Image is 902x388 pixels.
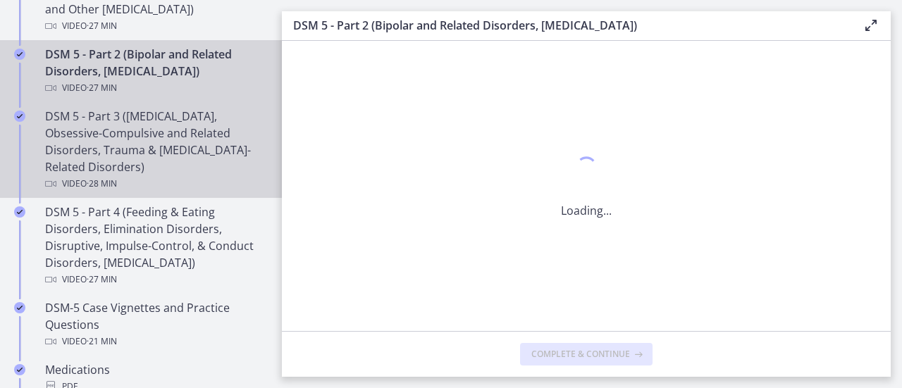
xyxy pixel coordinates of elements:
[45,175,265,192] div: Video
[87,18,117,35] span: · 27 min
[45,333,265,350] div: Video
[293,17,840,34] h3: DSM 5 - Part 2 (Bipolar and Related Disorders, [MEDICAL_DATA])
[561,202,612,219] p: Loading...
[45,108,265,192] div: DSM 5 - Part 3 ([MEDICAL_DATA], Obsessive-Compulsive and Related Disorders, Trauma & [MEDICAL_DAT...
[45,271,265,288] div: Video
[87,175,117,192] span: · 28 min
[87,333,117,350] span: · 21 min
[14,364,25,375] i: Completed
[561,153,612,185] div: 1
[14,206,25,218] i: Completed
[14,302,25,313] i: Completed
[45,204,265,288] div: DSM 5 - Part 4 (Feeding & Eating Disorders, Elimination Disorders, Disruptive, Impulse-Control, &...
[14,49,25,60] i: Completed
[14,111,25,122] i: Completed
[45,18,265,35] div: Video
[45,80,265,96] div: Video
[45,299,265,350] div: DSM-5 Case Vignettes and Practice Questions
[520,343,653,365] button: Complete & continue
[87,80,117,96] span: · 27 min
[87,271,117,288] span: · 27 min
[45,46,265,96] div: DSM 5 - Part 2 (Bipolar and Related Disorders, [MEDICAL_DATA])
[531,349,630,360] span: Complete & continue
